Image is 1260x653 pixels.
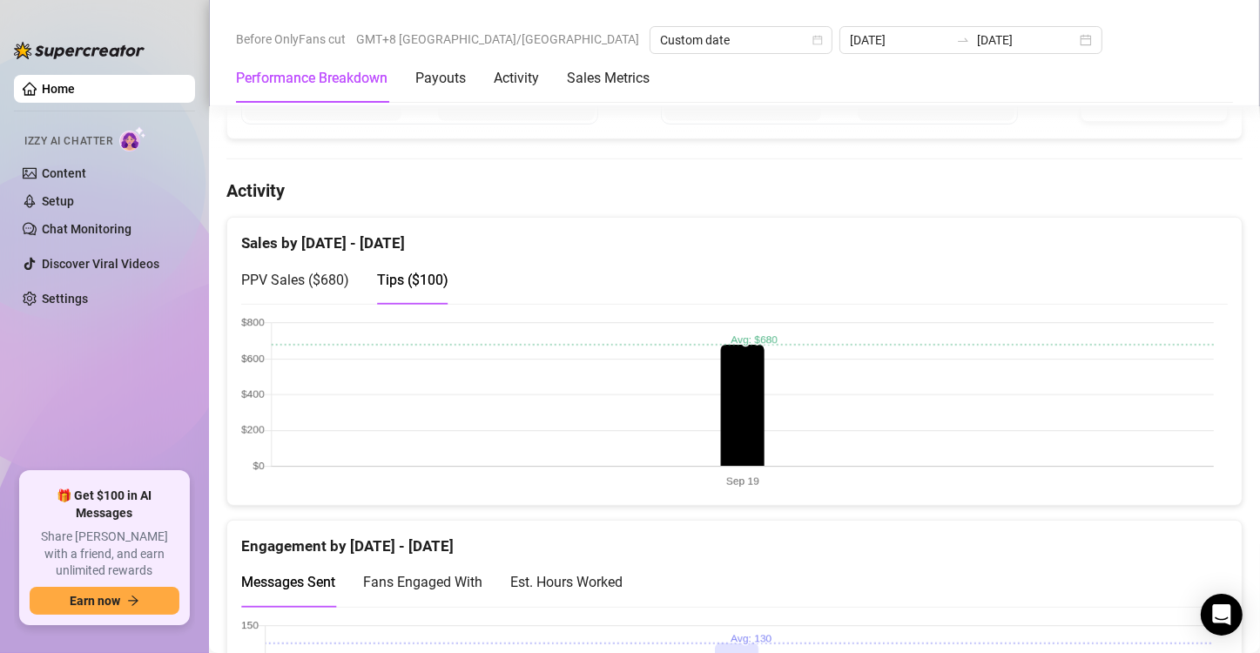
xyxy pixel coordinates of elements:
a: Chat Monitoring [42,222,131,236]
a: Settings [42,292,88,306]
a: Home [42,82,75,96]
button: Earn nowarrow-right [30,587,179,615]
div: Sales by [DATE] - [DATE] [241,218,1228,255]
a: Setup [42,194,74,208]
span: arrow-right [127,595,139,607]
span: Share [PERSON_NAME] with a friend, and earn unlimited rewards [30,528,179,580]
div: Engagement by [DATE] - [DATE] [241,521,1228,558]
div: Open Intercom Messenger [1201,594,1243,636]
div: Performance Breakdown [236,68,387,89]
span: GMT+8 [GEOGRAPHIC_DATA]/[GEOGRAPHIC_DATA] [356,26,639,52]
span: Izzy AI Chatter [24,133,112,150]
div: Payouts [415,68,466,89]
span: Fans Engaged With [363,574,482,590]
a: Content [42,166,86,180]
span: Before OnlyFans cut [236,26,346,52]
input: End date [977,30,1076,50]
span: Tips ( $100 ) [377,272,448,288]
div: Est. Hours Worked [510,571,623,593]
span: PPV Sales ( $680 ) [241,272,349,288]
div: Activity [494,68,539,89]
span: Messages Sent [241,574,335,590]
span: swap-right [956,33,970,47]
span: to [956,33,970,47]
div: Sales Metrics [567,68,650,89]
img: AI Chatter [119,126,146,151]
a: Discover Viral Videos [42,257,159,271]
img: logo-BBDzfeDw.svg [14,42,145,59]
input: Start date [850,30,949,50]
h4: Activity [226,178,1243,203]
span: calendar [812,35,823,45]
span: 🎁 Get $100 in AI Messages [30,488,179,522]
span: Earn now [70,594,120,608]
span: Custom date [660,27,822,53]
